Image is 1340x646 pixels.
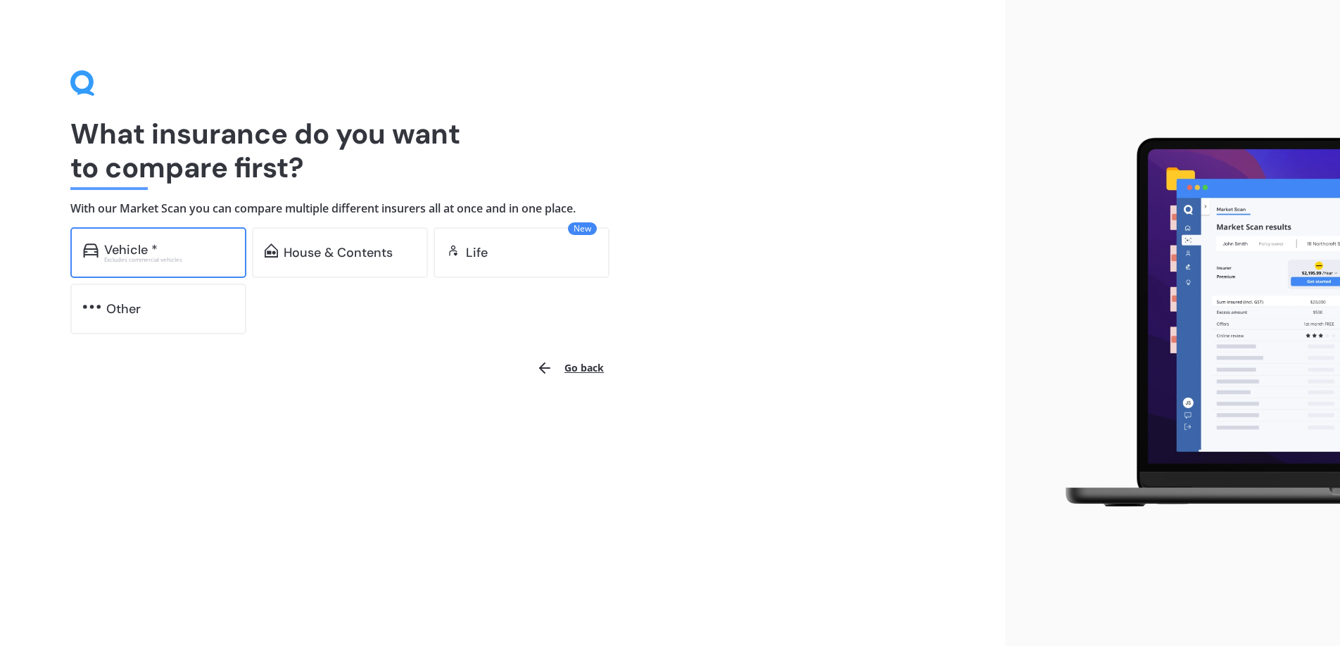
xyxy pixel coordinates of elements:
[83,300,101,314] img: other.81dba5aafe580aa69f38.svg
[104,257,234,262] div: Excludes commercial vehicles
[528,351,612,385] button: Go back
[1045,129,1340,517] img: laptop.webp
[104,243,158,257] div: Vehicle *
[265,243,278,258] img: home-and-contents.b802091223b8502ef2dd.svg
[466,246,488,260] div: Life
[83,243,99,258] img: car.f15378c7a67c060ca3f3.svg
[70,117,935,184] h1: What insurance do you want to compare first?
[70,201,935,216] h4: With our Market Scan you can compare multiple different insurers all at once and in one place.
[568,222,597,235] span: New
[106,302,141,316] div: Other
[284,246,393,260] div: House & Contents
[446,243,460,258] img: life.f720d6a2d7cdcd3ad642.svg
